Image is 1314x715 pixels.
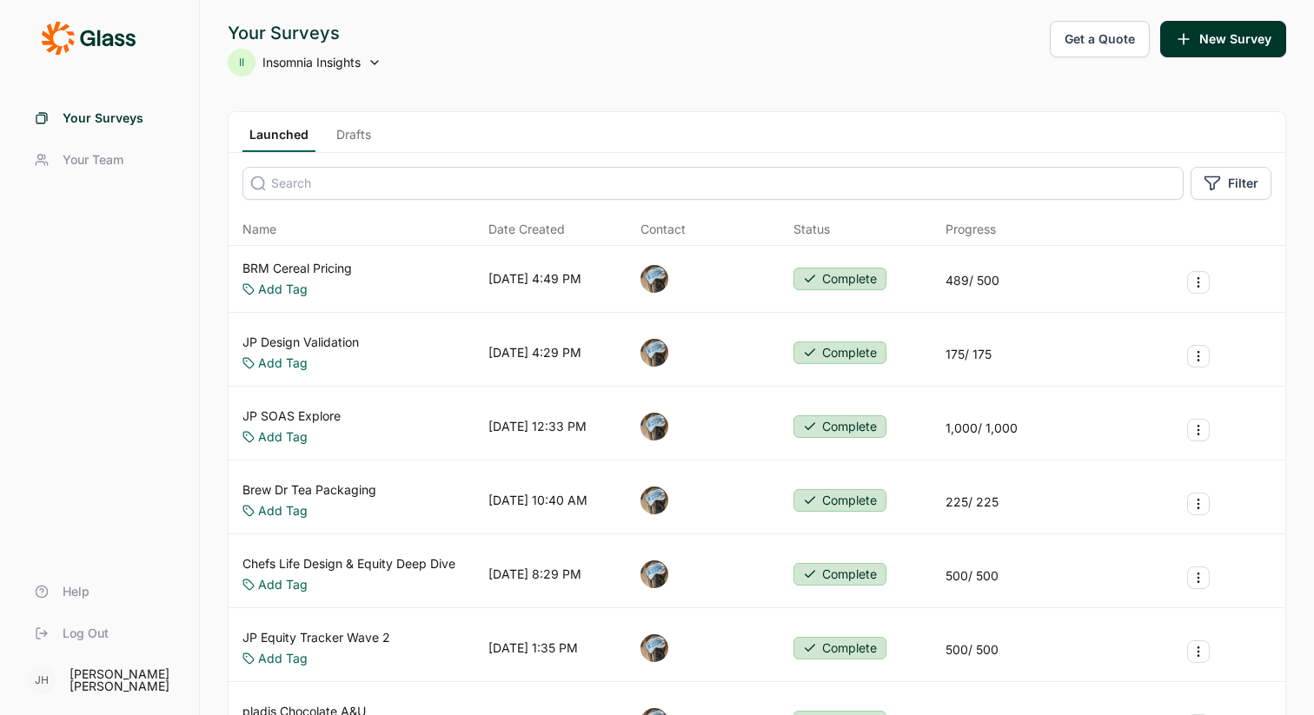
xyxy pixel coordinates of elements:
span: Your Team [63,151,123,169]
button: Survey Actions [1187,566,1210,589]
button: Complete [793,489,886,512]
span: Your Surveys [63,109,143,127]
div: [DATE] 10:40 AM [488,492,587,509]
a: Chefs Life Design & Equity Deep Dive [242,555,455,573]
img: ocn8z7iqvmiiaveqkfqd.png [640,560,668,588]
div: Progress [946,221,996,238]
span: Help [63,583,90,600]
img: ocn8z7iqvmiiaveqkfqd.png [640,265,668,293]
span: Name [242,221,276,238]
span: Filter [1228,175,1258,192]
div: 175 / 175 [946,346,992,363]
a: Add Tag [258,576,308,593]
button: Survey Actions [1187,493,1210,515]
div: 489 / 500 [946,272,999,289]
input: Search [242,167,1184,200]
div: 500 / 500 [946,567,999,585]
button: Survey Actions [1187,271,1210,294]
div: [DATE] 12:33 PM [488,418,587,435]
div: [DATE] 4:29 PM [488,344,581,361]
a: Add Tag [258,502,308,520]
span: Date Created [488,221,565,238]
a: JP Equity Tracker Wave 2 [242,629,390,646]
a: Add Tag [258,281,308,298]
button: Complete [793,637,886,659]
button: New Survey [1160,21,1286,57]
a: Launched [242,126,315,152]
div: [DATE] 8:29 PM [488,566,581,583]
button: Complete [793,563,886,586]
a: JP SOAS Explore [242,407,341,425]
div: [DATE] 4:49 PM [488,270,581,288]
div: Your Surveys [228,21,382,45]
div: 225 / 225 [946,493,999,511]
span: Insomnia Insights [262,54,361,71]
a: BRM Cereal Pricing [242,260,352,277]
div: Status [793,221,830,238]
img: ocn8z7iqvmiiaveqkfqd.png [640,339,668,367]
div: 1,000 / 1,000 [946,420,1018,437]
button: Filter [1191,167,1271,200]
div: Contact [640,221,686,238]
img: ocn8z7iqvmiiaveqkfqd.png [640,413,668,440]
button: Complete [793,341,886,364]
a: Add Tag [258,428,308,446]
img: ocn8z7iqvmiiaveqkfqd.png [640,634,668,662]
div: 500 / 500 [946,641,999,659]
button: Survey Actions [1187,345,1210,367]
a: Drafts [329,126,378,152]
button: Survey Actions [1187,640,1210,663]
a: Add Tag [258,650,308,667]
span: Log Out [63,625,109,642]
button: Complete [793,415,886,438]
div: JH [28,666,56,694]
div: II [228,49,255,76]
img: ocn8z7iqvmiiaveqkfqd.png [640,487,668,514]
div: [DATE] 1:35 PM [488,639,578,657]
div: [PERSON_NAME] [PERSON_NAME] [70,668,178,692]
a: Add Tag [258,354,308,372]
a: JP Design Validation [242,334,359,351]
button: Get a Quote [1050,21,1150,57]
button: Complete [793,268,886,290]
a: Brew Dr Tea Packaging [242,481,376,499]
button: Survey Actions [1187,419,1210,441]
